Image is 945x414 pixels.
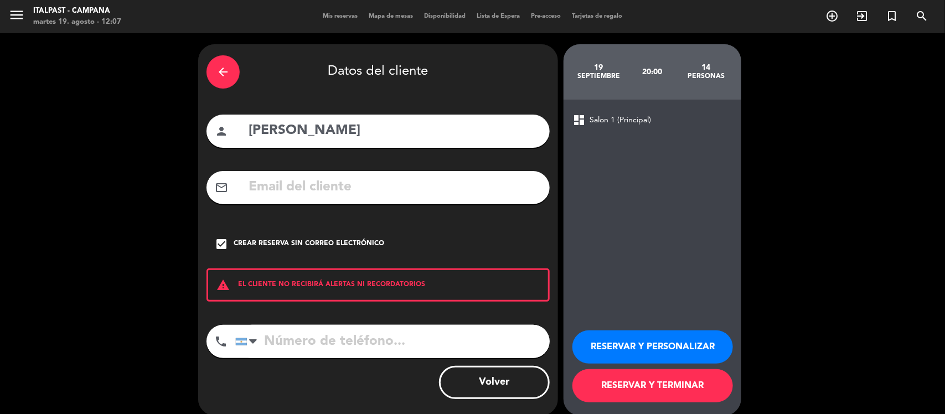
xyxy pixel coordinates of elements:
div: septiembre [572,72,626,81]
div: 20:00 [626,53,679,91]
i: turned_in_not [885,9,898,23]
span: Lista de Espera [471,13,525,19]
div: martes 19. agosto - 12:07 [33,17,121,28]
i: mail_outline [215,181,228,194]
input: Email del cliente [247,176,541,199]
span: Pre-acceso [525,13,566,19]
span: Salon 1 (Principal) [590,114,651,127]
button: menu [8,7,25,27]
span: Disponibilidad [419,13,471,19]
span: dashboard [572,113,586,127]
i: menu [8,7,25,23]
i: phone [214,335,228,348]
div: Argentina: +54 [236,325,261,358]
input: Nombre del cliente [247,120,541,142]
i: arrow_back [216,65,230,79]
i: warning [208,278,238,292]
span: Tarjetas de regalo [566,13,628,19]
div: Datos del cliente [206,53,550,91]
i: add_circle_outline [825,9,839,23]
div: Italpast - Campana [33,6,121,17]
span: Mapa de mesas [363,13,419,19]
i: person [215,125,228,138]
button: RESERVAR Y TERMINAR [572,369,733,402]
span: Mis reservas [317,13,363,19]
div: Crear reserva sin correo electrónico [234,239,384,250]
i: exit_to_app [855,9,869,23]
i: check_box [215,237,228,251]
div: 19 [572,63,626,72]
i: search [915,9,928,23]
button: Volver [439,366,550,399]
div: EL CLIENTE NO RECIBIRÁ ALERTAS NI RECORDATORIOS [206,268,550,302]
input: Número de teléfono... [235,325,550,358]
div: personas [679,72,733,81]
div: 14 [679,63,733,72]
button: RESERVAR Y PERSONALIZAR [572,330,733,364]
